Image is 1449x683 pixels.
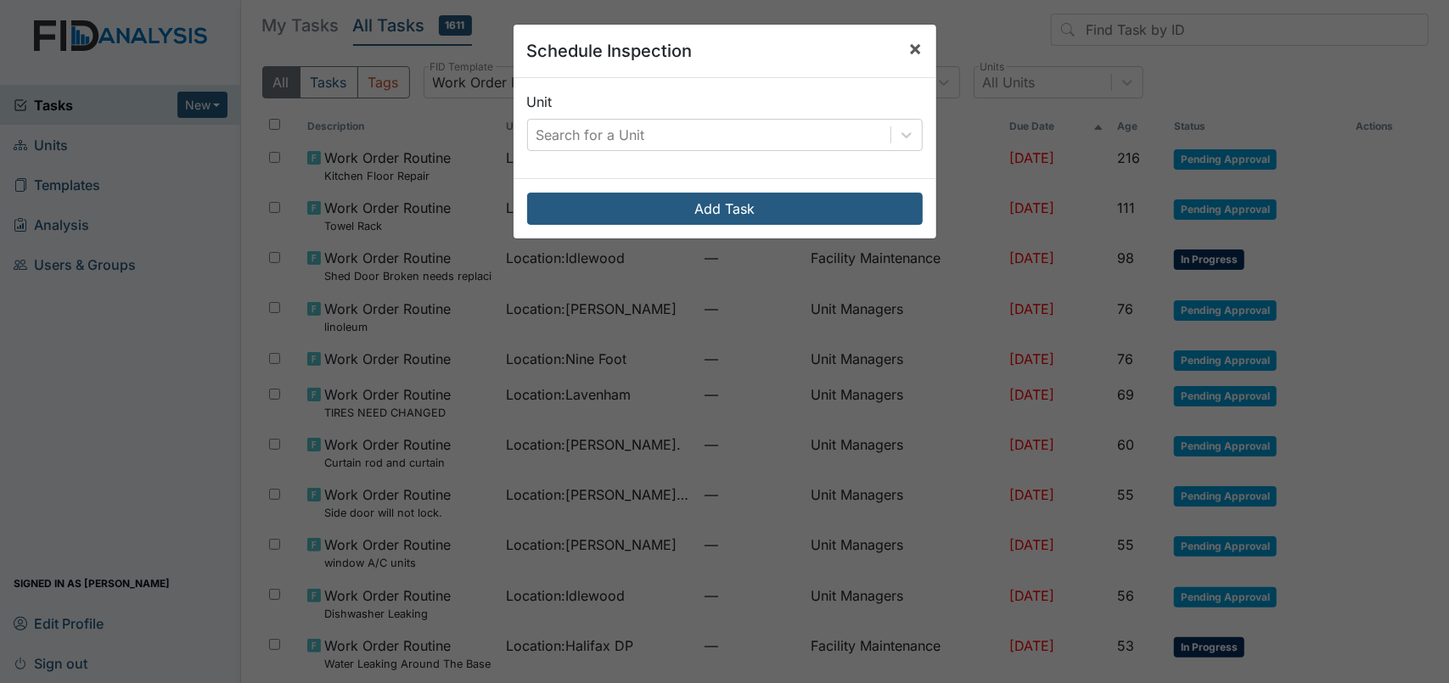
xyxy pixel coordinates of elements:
div: Search for a Unit [536,125,645,145]
h5: Schedule Inspection [527,38,693,64]
label: Unit [527,92,553,112]
button: Add Task [527,193,923,225]
span: × [909,36,923,60]
button: Close [896,25,936,72]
